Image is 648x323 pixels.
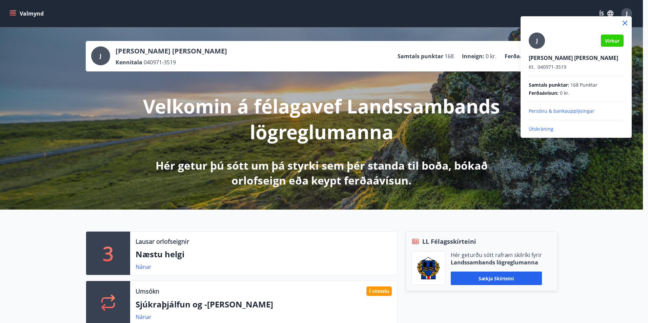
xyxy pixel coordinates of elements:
span: Samtals punktar : [529,82,569,88]
span: Virkur [605,38,620,44]
p: [PERSON_NAME] [PERSON_NAME] [529,54,624,62]
p: 040971-3519 [529,64,624,70]
span: Kt. [529,64,535,70]
p: Útskráning [529,126,624,132]
span: Ferðaávísun : [529,90,559,96]
span: 168 Punktar [570,82,598,88]
p: Persónu & bankaupplýsingar [529,108,624,114]
span: J [536,37,538,44]
span: 0 kr. [560,90,570,96]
